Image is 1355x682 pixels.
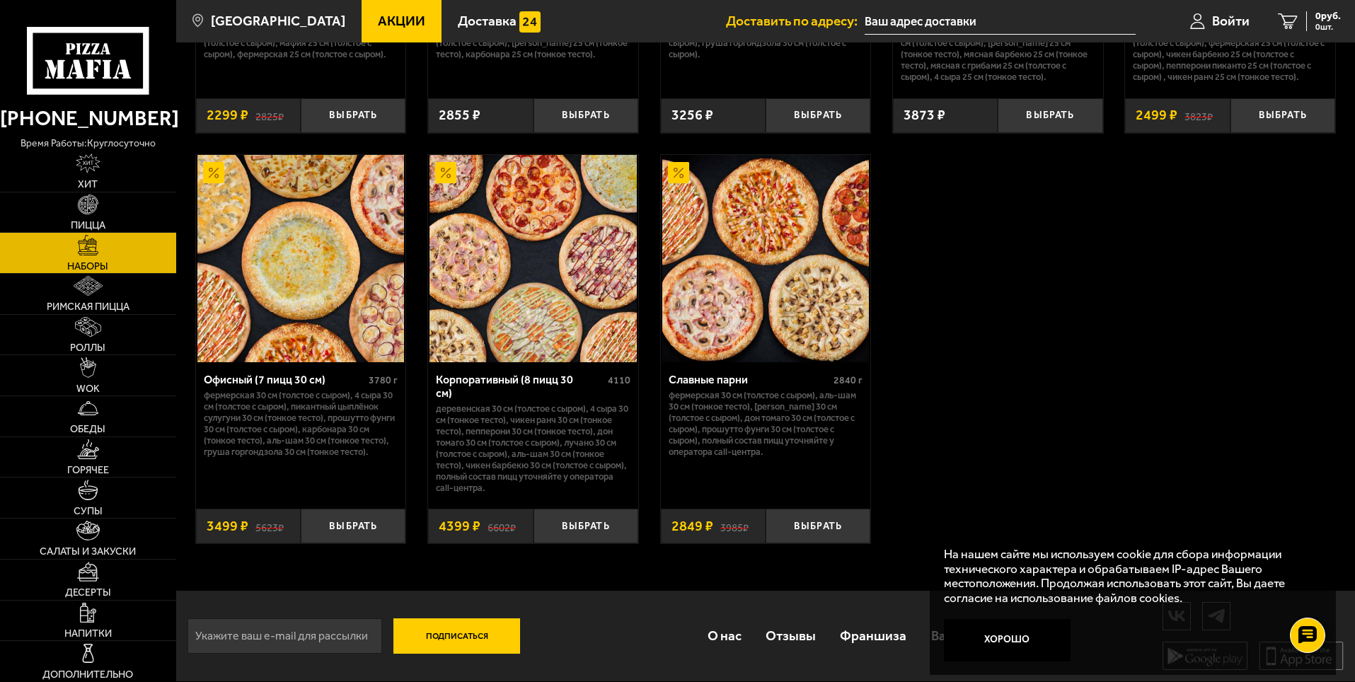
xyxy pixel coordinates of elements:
button: Выбрать [534,509,638,543]
span: 0 шт. [1315,23,1341,31]
a: Франшиза [828,613,918,659]
s: 6602 ₽ [488,519,516,533]
a: АкционныйКорпоративный (8 пицц 30 см) [428,155,638,362]
span: Акции [378,14,425,28]
p: На нашем сайте мы используем cookie для сбора информации технического характера и обрабатываем IP... [944,547,1314,606]
s: 3985 ₽ [720,519,749,533]
s: 2825 ₽ [255,108,284,122]
input: Ваш адрес доставки [865,8,1136,35]
img: Офисный (7 пицц 30 см) [197,155,404,362]
span: 3256 ₽ [671,108,713,122]
p: Деревенская 30 см (толстое с сыром), 4 сыра 30 см (тонкое тесто), Чикен Ранч 30 см (тонкое тесто)... [436,403,630,494]
s: 3823 ₽ [1184,108,1213,122]
span: 2855 ₽ [439,108,480,122]
span: Дополнительно [42,669,133,679]
p: Чикен Ранч 25 см (толстое с сыром), Чикен Барбекю 25 см (толстое с сыром), Пепперони 25 см (толст... [901,15,1095,83]
button: Выбрать [998,98,1102,133]
img: Акционный [203,162,224,183]
button: Выбрать [766,509,870,543]
span: WOK [76,383,100,393]
a: Вакансии [919,613,1002,659]
img: Славные парни [662,155,869,362]
button: Выбрать [766,98,870,133]
img: Акционный [435,162,456,183]
a: АкционныйСлавные парни [661,155,871,362]
div: Славные парни [669,373,831,386]
div: Офисный (7 пицц 30 см) [204,373,366,386]
span: 3780 г [369,374,398,386]
span: 3873 ₽ [904,108,945,122]
span: 4399 ₽ [439,519,480,533]
span: Горячее [67,465,109,475]
span: Салаты и закуски [40,546,136,556]
button: Подписаться [393,618,521,654]
span: Десерты [65,587,111,597]
span: 4110 [608,374,630,386]
span: Пицца [71,220,105,230]
a: Отзывы [754,613,828,659]
span: 2840 г [834,374,863,386]
span: Напитки [64,628,112,638]
button: Хорошо [944,619,1071,661]
span: 2299 ₽ [207,108,248,122]
span: Наборы [67,261,108,271]
span: Супы [74,506,103,516]
a: О нас [695,613,753,659]
img: Корпоративный (8 пицц 30 см) [429,155,636,362]
span: 2849 ₽ [671,519,713,533]
span: 2499 ₽ [1136,108,1177,122]
span: [GEOGRAPHIC_DATA] [211,14,345,28]
span: 0 руб. [1315,11,1341,21]
p: Фермерская 30 см (толстое с сыром), 4 сыра 30 см (толстое с сыром), Пикантный цыплёнок сулугуни 3... [204,390,398,458]
a: АкционныйОфисный (7 пицц 30 см) [196,155,406,362]
span: Римская пицца [47,301,129,311]
p: Фермерская 30 см (толстое с сыром), Аль-Шам 30 см (тонкое тесто), [PERSON_NAME] 30 см (толстое с ... [669,390,863,458]
span: Хит [78,179,98,189]
img: Акционный [668,162,689,183]
span: Доставить по адресу: [726,14,865,28]
button: Выбрать [1230,98,1335,133]
img: 15daf4d41897b9f0e9f617042186c801.svg [519,11,541,33]
button: Выбрать [301,509,405,543]
span: Роллы [70,342,105,352]
span: Обеды [70,424,105,434]
div: Корпоративный (8 пицц 30 см) [436,373,604,400]
span: 3499 ₽ [207,519,248,533]
button: Выбрать [534,98,638,133]
span: Доставка [458,14,517,28]
span: Войти [1212,14,1250,28]
input: Укажите ваш e-mail для рассылки [188,618,382,654]
s: 5623 ₽ [255,519,284,533]
p: Карбонара 25 см (тонкое тесто), Прошутто Фунги 25 см (тонкое тесто), Пепперони 25 см (толстое с с... [1133,15,1327,83]
button: Выбрать [301,98,405,133]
